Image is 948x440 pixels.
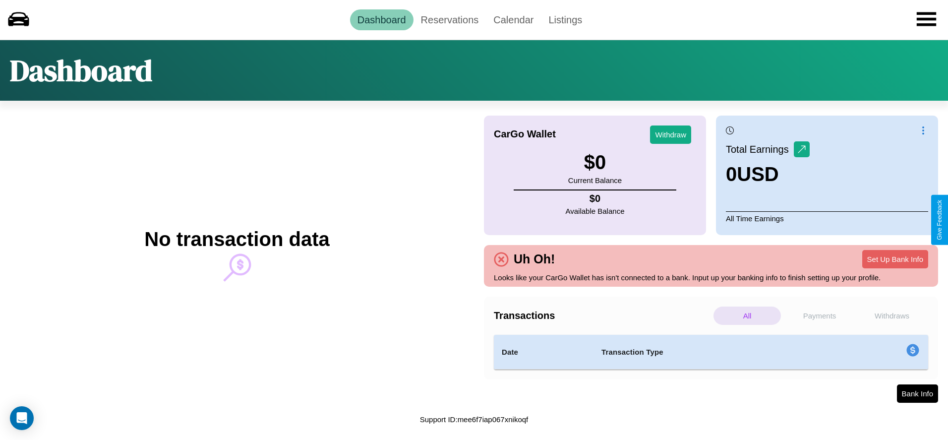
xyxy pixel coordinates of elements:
[144,228,329,251] h2: No transaction data
[862,250,928,268] button: Set Up Bank Info
[10,406,34,430] div: Open Intercom Messenger
[350,9,414,30] a: Dashboard
[897,384,938,403] button: Bank Info
[509,252,560,266] h4: Uh Oh!
[650,126,691,144] button: Withdraw
[10,50,152,91] h1: Dashboard
[566,204,625,218] p: Available Balance
[713,307,781,325] p: All
[601,346,826,358] h4: Transaction Type
[502,346,586,358] h4: Date
[726,163,810,186] h3: 0 USD
[414,9,486,30] a: Reservations
[566,193,625,204] h4: $ 0
[726,140,794,158] p: Total Earnings
[786,307,853,325] p: Payments
[858,307,926,325] p: Withdraws
[494,335,928,370] table: simple table
[494,128,556,140] h4: CarGo Wallet
[568,151,622,174] h3: $ 0
[494,310,711,321] h4: Transactions
[486,9,541,30] a: Calendar
[420,413,528,426] p: Support ID: mee6f7iap067xnikoqf
[936,200,943,240] div: Give Feedback
[494,271,928,284] p: Looks like your CarGo Wallet has isn't connected to a bank. Input up your banking info to finish ...
[541,9,590,30] a: Listings
[568,174,622,187] p: Current Balance
[726,211,928,225] p: All Time Earnings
